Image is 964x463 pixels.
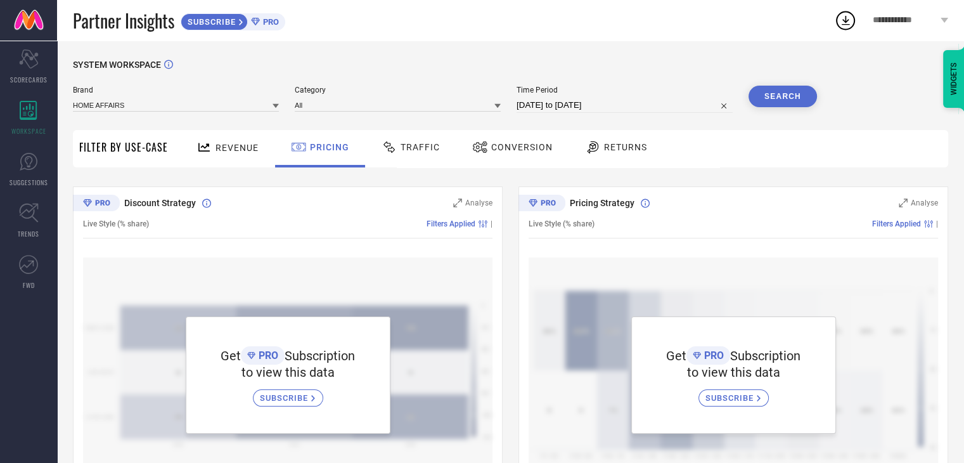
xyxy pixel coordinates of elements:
[285,348,355,363] span: Subscription
[310,142,349,152] span: Pricing
[10,75,48,84] span: SCORECARDS
[73,60,161,70] span: SYSTEM WORKSPACE
[911,199,938,207] span: Analyse
[701,349,724,362] span: PRO
[11,126,46,136] span: WORKSPACE
[529,219,594,228] span: Live Style (% share)
[518,195,565,214] div: Premium
[570,198,634,208] span: Pricing Strategy
[749,86,817,107] button: Search
[181,10,285,30] a: SUBSCRIBEPRO
[73,86,279,95] span: Brand
[83,219,149,228] span: Live Style (% share)
[79,140,168,155] span: Filter By Use-Case
[401,142,440,152] span: Traffic
[834,9,857,32] div: Open download list
[23,280,35,290] span: FWD
[427,219,475,228] span: Filters Applied
[18,229,39,238] span: TRENDS
[260,393,311,403] span: SUBSCRIBE
[899,199,908,207] svg: Zoom
[73,195,120,214] div: Premium
[295,86,501,95] span: Category
[255,349,278,362] span: PRO
[465,199,492,207] span: Analyse
[936,219,938,228] span: |
[221,348,241,363] span: Get
[253,380,323,407] a: SUBSCRIBE
[517,98,733,113] input: Select time period
[872,219,921,228] span: Filters Applied
[73,8,174,34] span: Partner Insights
[181,17,239,27] span: SUBSCRIBE
[241,365,335,380] span: to view this data
[604,142,647,152] span: Returns
[491,142,553,152] span: Conversion
[730,348,800,363] span: Subscription
[260,17,279,27] span: PRO
[705,393,757,403] span: SUBSCRIBE
[124,198,196,208] span: Discount Strategy
[491,219,492,228] span: |
[517,86,733,95] span: Time Period
[687,365,780,380] span: to view this data
[453,199,462,207] svg: Zoom
[698,380,769,407] a: SUBSCRIBE
[10,178,48,187] span: SUGGESTIONS
[215,143,259,153] span: Revenue
[666,348,686,363] span: Get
